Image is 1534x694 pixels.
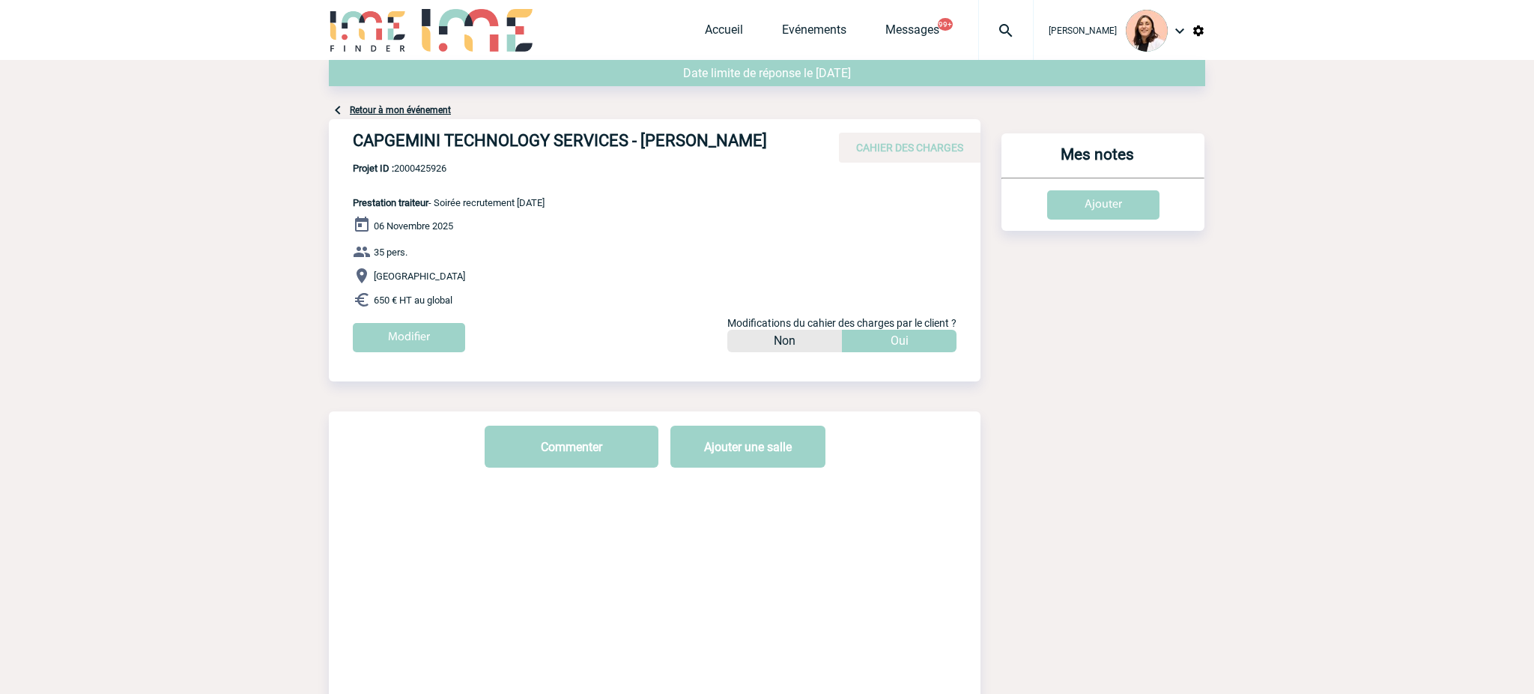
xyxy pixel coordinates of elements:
input: Modifier [353,323,465,352]
span: 06 Novembre 2025 [374,220,453,232]
button: Ajouter une salle [670,426,825,468]
a: Retour à mon événement [350,105,451,115]
span: - Soirée recrutement [DATE] [353,197,545,208]
input: Ajouter [1047,190,1159,220]
span: 35 pers. [374,247,407,258]
img: IME-Finder [329,9,407,52]
button: Commenter [485,426,658,468]
h4: CAPGEMINI TECHNOLOGY SERVICES - [PERSON_NAME] [353,131,802,157]
span: [GEOGRAPHIC_DATA] [374,271,465,282]
span: CAHIER DES CHARGES [856,142,963,154]
p: Oui [891,330,909,352]
span: Modifications du cahier des charges par le client ? [727,317,957,329]
b: Projet ID : [353,163,394,174]
h3: Mes notes [1007,145,1186,178]
span: Prestation traiteur [353,197,428,208]
span: [PERSON_NAME] [1049,25,1117,36]
a: Messages [885,22,939,43]
p: Non [774,330,795,352]
span: 2000425926 [353,163,545,174]
a: Evénements [782,22,846,43]
span: Date limite de réponse le [DATE] [683,66,851,80]
button: 99+ [938,18,953,31]
img: 129834-0.png [1126,10,1168,52]
a: Accueil [705,22,743,43]
span: 650 € HT au global [374,295,452,306]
